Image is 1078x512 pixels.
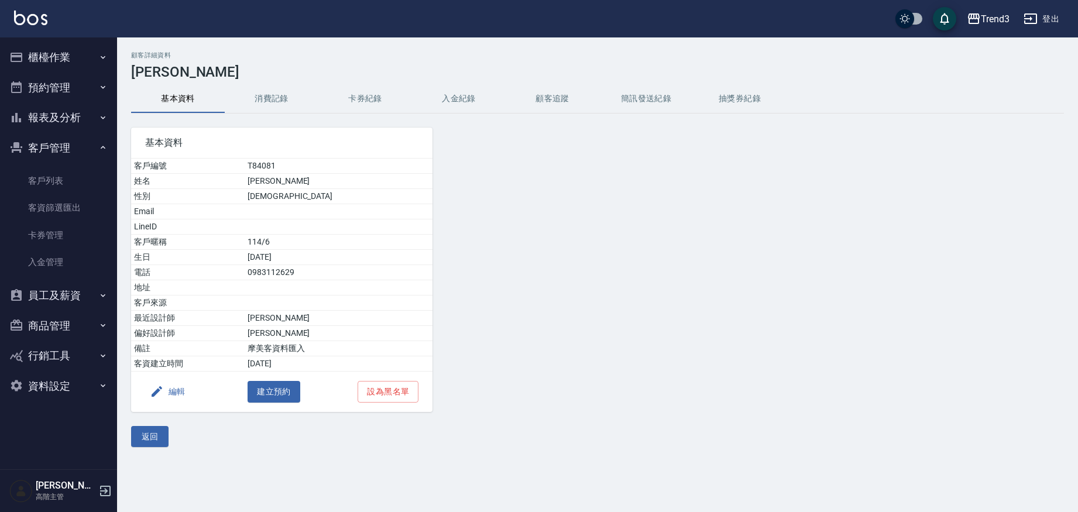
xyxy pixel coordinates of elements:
button: 入金紀錄 [412,85,506,113]
td: Email [131,204,245,219]
button: 客戶管理 [5,133,112,163]
td: [DATE] [245,250,432,265]
td: 客資建立時間 [131,356,245,372]
button: 商品管理 [5,311,112,341]
button: 報表及分析 [5,102,112,133]
button: 預約管理 [5,73,112,103]
td: [PERSON_NAME] [245,174,432,189]
button: 建立預約 [248,381,300,403]
td: 偏好設計師 [131,326,245,341]
td: [PERSON_NAME] [245,326,432,341]
td: 客戶來源 [131,295,245,311]
h3: [PERSON_NAME] [131,64,1064,80]
button: 編輯 [145,381,190,403]
button: 簡訊發送紀錄 [599,85,693,113]
button: 登出 [1019,8,1064,30]
td: 姓名 [131,174,245,189]
a: 卡券管理 [5,222,112,249]
a: 客戶列表 [5,167,112,194]
img: Logo [14,11,47,25]
td: 性別 [131,189,245,204]
div: Trend3 [981,12,1010,26]
button: 返回 [131,426,169,448]
button: 基本資料 [131,85,225,113]
button: 櫃檯作業 [5,42,112,73]
td: 客戶編號 [131,159,245,174]
button: 設為黑名單 [358,381,418,403]
td: 114/6 [245,235,432,250]
td: 生日 [131,250,245,265]
button: Trend3 [962,7,1014,31]
td: T84081 [245,159,432,174]
td: [DEMOGRAPHIC_DATA] [245,189,432,204]
td: 地址 [131,280,245,295]
a: 入金管理 [5,249,112,276]
a: 客資篩選匯出 [5,194,112,221]
button: 顧客追蹤 [506,85,599,113]
button: 抽獎券紀錄 [693,85,787,113]
button: 卡券紀錄 [318,85,412,113]
td: 摩美客資料匯入 [245,341,432,356]
td: [PERSON_NAME] [245,311,432,326]
span: 基本資料 [145,137,418,149]
td: 電話 [131,265,245,280]
td: 備註 [131,341,245,356]
td: 最近設計師 [131,311,245,326]
button: 消費記錄 [225,85,318,113]
p: 高階主管 [36,492,95,502]
h5: [PERSON_NAME] [36,480,95,492]
button: 員工及薪資 [5,280,112,311]
button: save [933,7,956,30]
td: 0983112629 [245,265,432,280]
img: Person [9,479,33,503]
td: 客戶暱稱 [131,235,245,250]
h2: 顧客詳細資料 [131,51,1064,59]
td: [DATE] [245,356,432,372]
td: LineID [131,219,245,235]
button: 資料設定 [5,371,112,401]
button: 行銷工具 [5,341,112,371]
